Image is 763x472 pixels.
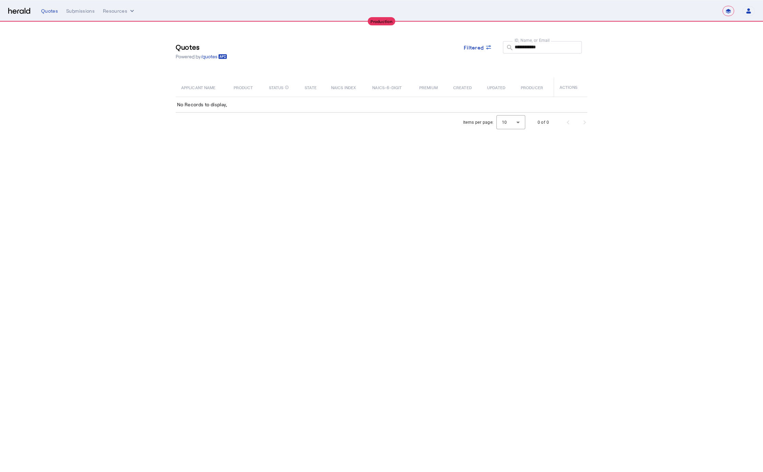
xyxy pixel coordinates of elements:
div: 0 of 0 [538,119,549,126]
mat-icon: info_outline [285,84,289,91]
span: NAICS-6-DIGIT [372,84,402,90]
button: Filtered [458,41,497,53]
div: Submissions [66,8,95,14]
span: NAICS INDEX [331,84,356,90]
div: Items per page: [463,119,494,126]
th: ACTIONS [554,77,587,97]
span: UPDATED [487,84,505,90]
mat-label: ID, Name, or Email [515,38,550,43]
a: /quotes [201,53,227,60]
span: PRODUCT [234,84,253,90]
span: PREMIUM [419,84,438,90]
div: Production [368,17,395,25]
span: APPLICANT NAME [181,84,215,90]
table: Table view of all quotes submitted by your platform [176,77,587,113]
span: Filtered [464,44,484,51]
img: Herald Logo [8,8,30,14]
p: Powered by [176,53,227,60]
span: STATUS [269,84,284,90]
span: STATE [305,84,316,90]
button: Resources dropdown menu [103,8,136,14]
span: PRODUCER [521,84,543,90]
td: No Records to display, [176,97,587,112]
div: Quotes [41,8,58,14]
h3: Quotes [176,42,227,52]
mat-icon: search [503,44,515,52]
span: CREATED [453,84,472,90]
